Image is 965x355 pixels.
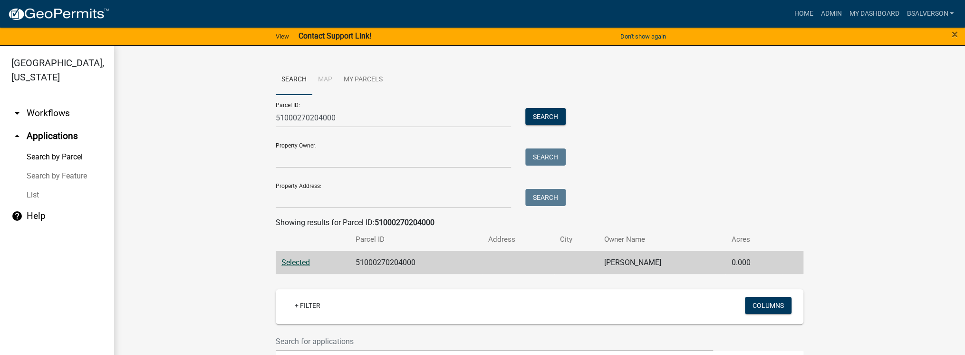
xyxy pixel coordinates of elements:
td: [PERSON_NAME] [598,251,726,274]
th: Address [482,228,554,251]
a: Search [276,65,312,95]
th: Acres [725,228,782,251]
i: arrow_drop_down [11,108,23,119]
a: View [272,29,293,44]
button: Search [525,189,566,206]
th: City [554,228,598,251]
button: Don't show again [617,29,670,44]
td: 51000270204000 [350,251,482,274]
strong: Contact Support Link! [299,31,371,40]
a: Home [790,5,817,23]
div: Showing results for Parcel ID: [276,217,803,228]
a: My Dashboard [845,5,903,23]
th: Parcel ID [350,228,482,251]
button: Close [952,29,958,40]
i: arrow_drop_up [11,130,23,142]
input: Search for applications [276,332,713,351]
button: Columns [745,297,791,314]
strong: 51000270204000 [375,218,434,227]
button: Search [525,148,566,166]
button: Search [525,108,566,125]
a: + Filter [287,297,328,314]
a: BSALVERSON [903,5,957,23]
i: help [11,210,23,222]
a: Selected [281,258,310,267]
th: Owner Name [598,228,726,251]
span: × [952,28,958,41]
a: Admin [817,5,845,23]
td: 0.000 [725,251,782,274]
a: My Parcels [338,65,388,95]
